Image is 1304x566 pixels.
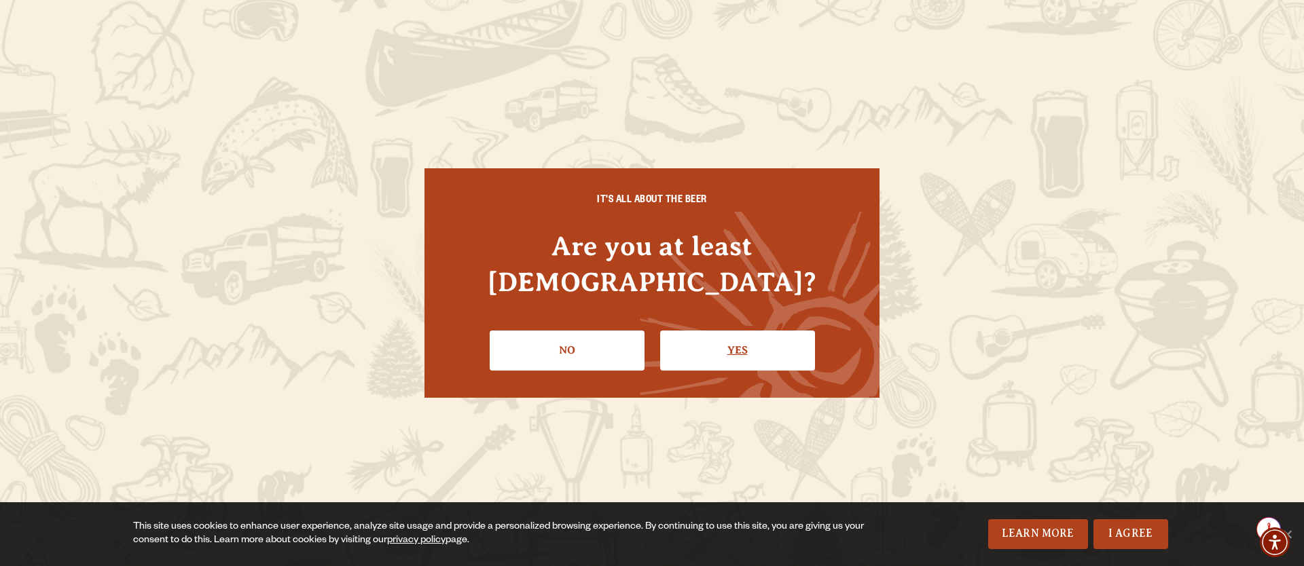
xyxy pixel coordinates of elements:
[452,195,852,208] h6: IT'S ALL ABOUT THE BEER
[452,228,852,300] h4: Are you at least [DEMOGRAPHIC_DATA]?
[1093,519,1168,549] a: I Agree
[660,331,815,370] a: Confirm I'm 21 or older
[387,535,446,546] a: privacy policy
[988,519,1088,549] a: Learn More
[1260,527,1290,557] div: Accessibility Menu
[490,331,645,370] a: No
[133,521,875,548] div: This site uses cookies to enhance user experience, analyze site usage and provide a personalized ...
